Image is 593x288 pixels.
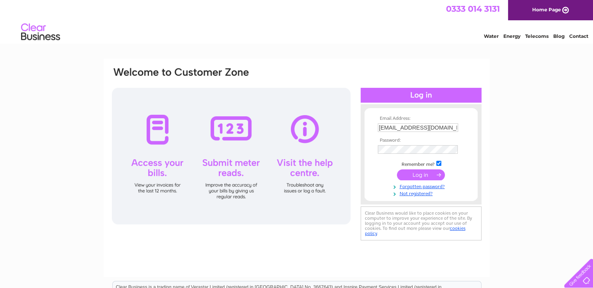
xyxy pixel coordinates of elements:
a: Water [484,33,499,39]
a: Contact [569,33,588,39]
a: 0333 014 3131 [446,4,500,14]
div: Clear Business would like to place cookies on your computer to improve your experience of the sit... [361,206,481,240]
td: Remember me? [376,160,466,167]
img: logo.png [21,20,60,44]
a: Not registered? [378,189,466,197]
input: Submit [397,169,445,180]
th: Password: [376,138,466,143]
div: Clear Business is a trading name of Verastar Limited (registered in [GEOGRAPHIC_DATA] No. 3667643... [113,4,481,38]
a: Forgotten password? [378,182,466,190]
a: Telecoms [525,33,549,39]
a: Energy [503,33,520,39]
a: cookies policy [365,226,466,236]
a: Blog [553,33,565,39]
th: Email Address: [376,116,466,121]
